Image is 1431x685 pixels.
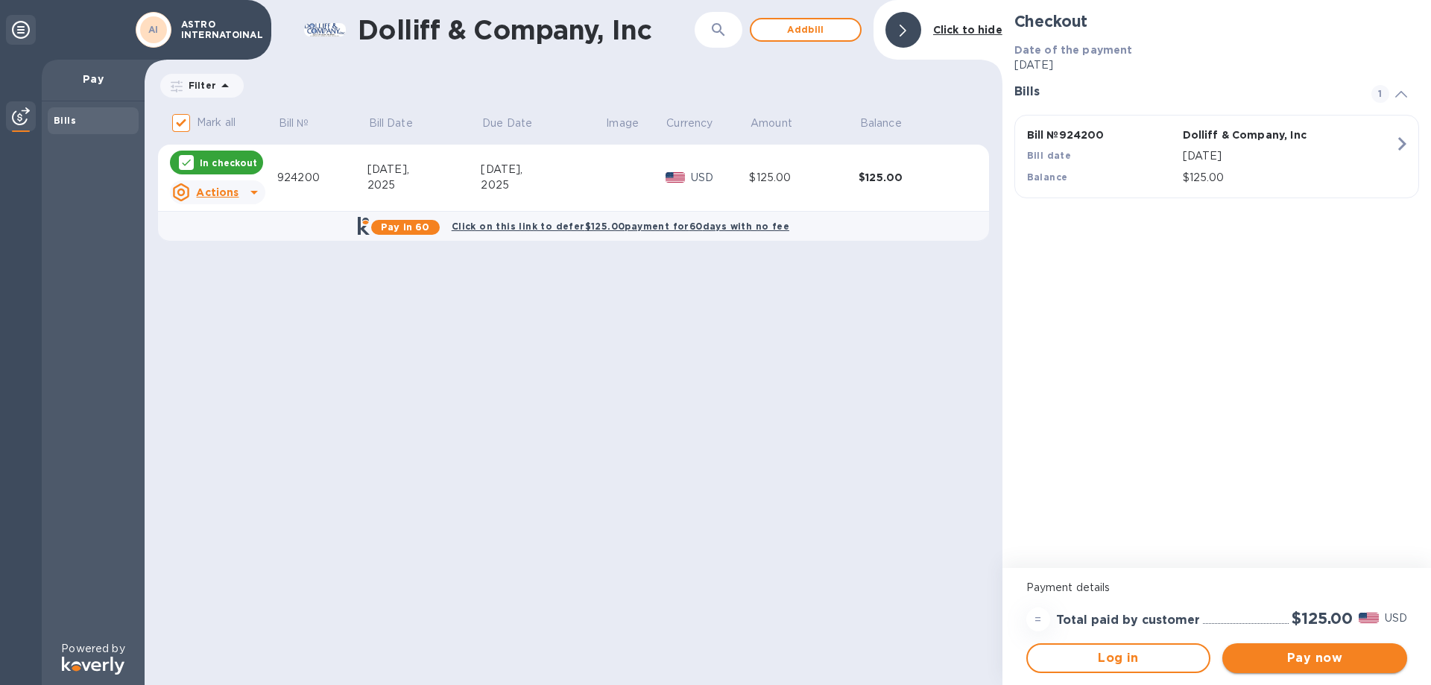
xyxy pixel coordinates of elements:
p: Bill № 924200 [1027,127,1177,142]
p: Balance [860,116,902,131]
div: [DATE], [367,162,481,177]
p: Mark all [197,115,236,130]
span: Pay now [1234,649,1395,667]
p: [DATE] [1014,57,1419,73]
span: 1 [1371,85,1389,103]
b: Balance [1027,171,1068,183]
span: Bill Date [369,116,432,131]
div: [DATE], [481,162,604,177]
p: Filter [183,79,216,92]
h2: $125.00 [1292,609,1353,628]
span: Due Date [482,116,552,131]
div: 924200 [277,170,367,186]
p: Currency [666,116,713,131]
p: Image [606,116,639,131]
p: Payment details [1026,580,1407,596]
p: Amount [751,116,792,131]
p: $125.00 [1183,170,1394,186]
button: Bill №924200Dolliff & Company, IncBill date[DATE]Balance$125.00 [1014,115,1419,198]
b: Bills [54,115,76,126]
b: Click to hide [933,24,1002,36]
b: Click on this link to defer $125.00 payment for 60 days with no fee [452,221,789,232]
u: Actions [196,186,238,198]
h2: Checkout [1014,12,1419,31]
span: Bill № [279,116,329,131]
p: Pay [54,72,133,86]
p: Bill Date [369,116,413,131]
h1: Dolliff & Company, Inc [358,14,695,45]
p: [DATE] [1183,148,1394,164]
p: Powered by [61,641,124,657]
span: Add bill [763,21,848,39]
p: Due Date [482,116,532,131]
b: Pay in 60 [381,221,429,233]
h3: Bills [1014,85,1353,99]
h3: Total paid by customer [1056,613,1200,628]
p: ASTRO INTERNATOINAL [181,19,256,40]
b: AI [148,24,159,35]
p: In checkout [200,157,257,169]
button: Addbill [750,18,862,42]
div: 2025 [367,177,481,193]
img: USD [666,172,686,183]
img: USD [1359,613,1379,623]
div: 2025 [481,177,604,193]
span: Balance [860,116,921,131]
span: Log in [1040,649,1198,667]
div: $125.00 [859,170,968,185]
b: Date of the payment [1014,44,1133,56]
p: USD [1385,610,1407,626]
div: = [1026,607,1050,631]
img: Logo [62,657,124,675]
p: Dolliff & Company, Inc [1183,127,1333,142]
p: USD [691,170,749,186]
div: $125.00 [749,170,859,186]
button: Pay now [1222,643,1407,673]
button: Log in [1026,643,1211,673]
p: Bill № [279,116,309,131]
span: Amount [751,116,812,131]
b: Bill date [1027,150,1072,161]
